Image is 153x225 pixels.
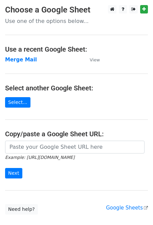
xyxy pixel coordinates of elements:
a: Select... [5,97,30,108]
a: View [83,57,100,63]
small: Example: [URL][DOMAIN_NAME] [5,155,74,160]
p: Use one of the options below... [5,18,148,25]
a: Merge Mail [5,57,37,63]
input: Paste your Google Sheet URL here [5,141,145,153]
small: View [90,57,100,62]
h4: Copy/paste a Google Sheet URL: [5,130,148,138]
a: Google Sheets [106,205,148,211]
a: Need help? [5,204,38,215]
h3: Choose a Google Sheet [5,5,148,15]
input: Next [5,168,22,178]
h4: Use a recent Google Sheet: [5,45,148,53]
h4: Select another Google Sheet: [5,84,148,92]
